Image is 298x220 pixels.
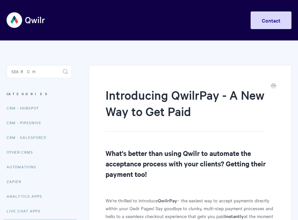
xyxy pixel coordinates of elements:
[7,8,45,32] img: Qwilr Help Center
[225,212,244,219] strong: instantly
[7,145,38,159] a: Other CRMs
[7,204,45,217] a: Live Chat Apps
[251,11,291,29] a: Contact
[7,88,72,100] h3: Categories
[7,101,44,114] a: CRM - HubSpot
[271,83,276,90] a: Print this Article
[7,190,47,203] a: Analytics Apps
[7,131,52,144] a: CRM - Salesforce
[7,175,26,188] a: Zapier
[106,87,265,131] h1: Introducing QwilrPay - A New Way to Get Paid
[7,160,41,173] a: Automations
[106,148,275,179] h2: What's better than using Qwilr to automate the acceptance process with your clients? Getting thei...
[7,65,72,78] input: Search
[7,116,46,129] a: CRM - Pipedrive
[158,197,177,204] strong: QwilrPay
